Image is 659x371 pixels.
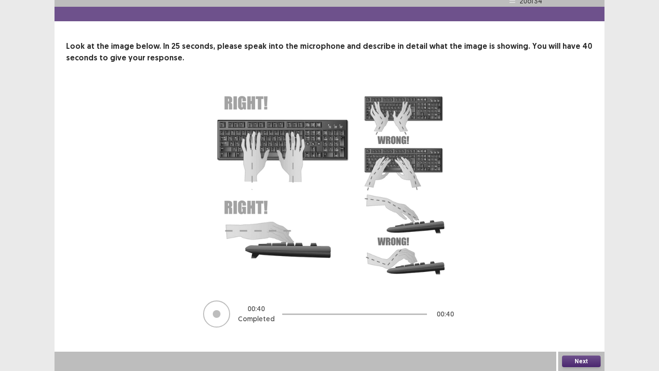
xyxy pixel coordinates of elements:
[437,309,454,319] p: 00 : 40
[238,314,275,324] p: Completed
[209,87,450,280] img: image-description
[562,356,601,367] button: Next
[66,41,593,64] p: Look at the image below. In 25 seconds, please speak into the microphone and describe in detail w...
[247,304,265,314] p: 00 : 40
